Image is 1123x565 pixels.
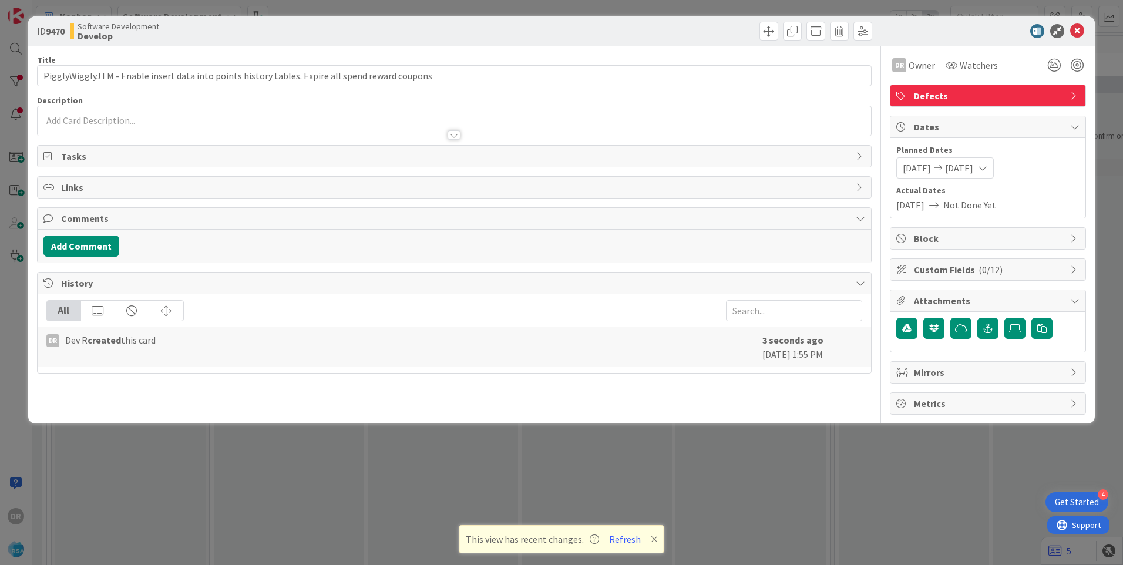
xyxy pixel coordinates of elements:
span: Block [914,231,1064,245]
div: Open Get Started checklist, remaining modules: 4 [1045,492,1108,512]
div: Get Started [1055,496,1099,508]
span: Dates [914,120,1064,134]
span: Metrics [914,396,1064,411]
span: [DATE] [945,161,973,175]
span: Watchers [960,58,998,72]
input: type card name here... [37,65,872,86]
span: [DATE] [903,161,931,175]
span: Mirrors [914,365,1064,379]
span: Support [25,2,53,16]
button: Refresh [605,532,645,547]
span: Comments [61,211,850,226]
span: Software Development [78,22,159,31]
button: Add Comment [43,236,119,257]
div: 4 [1098,489,1108,500]
div: [DATE] 1:55 PM [762,333,862,361]
span: Planned Dates [896,144,1080,156]
b: 9470 [46,25,65,37]
input: Search... [726,300,862,321]
span: Not Done Yet [943,198,996,212]
div: All [47,301,81,321]
span: [DATE] [896,198,924,212]
span: Tasks [61,149,850,163]
span: Dev R this card [65,333,156,347]
label: Title [37,55,56,65]
span: ( 0/12 ) [979,264,1003,275]
b: Develop [78,31,159,41]
div: DR [892,58,906,72]
span: History [61,276,850,290]
span: Attachments [914,294,1064,308]
span: Custom Fields [914,263,1064,277]
span: This view has recent changes. [466,532,599,546]
b: 3 seconds ago [762,334,823,346]
span: Defects [914,89,1064,103]
span: Owner [909,58,935,72]
div: DR [46,334,59,347]
span: Actual Dates [896,184,1080,197]
span: ID [37,24,65,38]
span: Links [61,180,850,194]
b: created [88,334,121,346]
span: Description [37,95,83,106]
